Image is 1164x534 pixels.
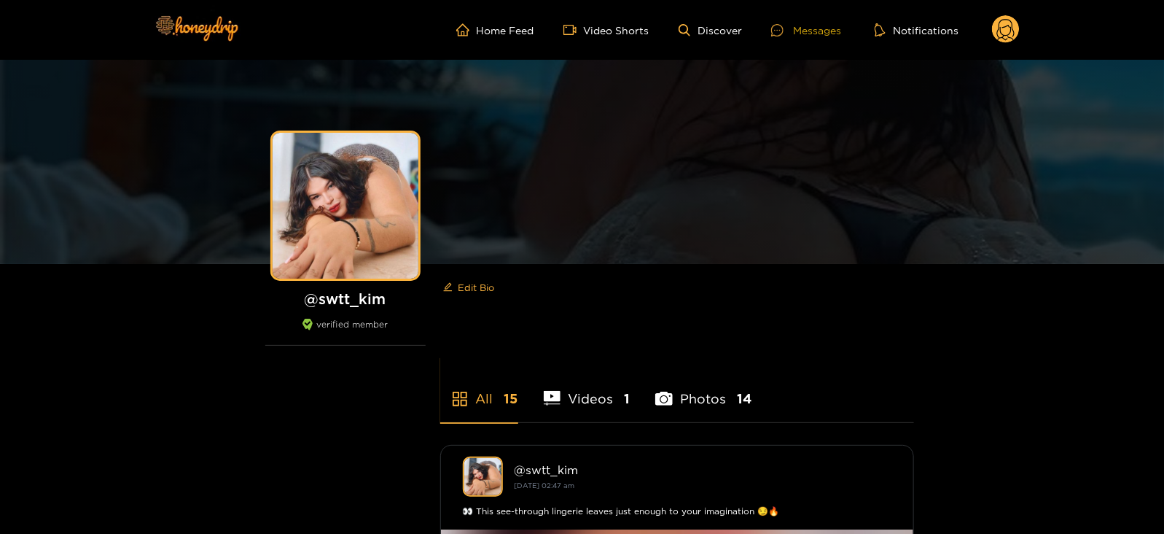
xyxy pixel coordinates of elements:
[655,357,751,422] li: Photos
[563,23,649,36] a: Video Shorts
[624,390,630,408] span: 1
[504,390,518,408] span: 15
[679,24,742,36] a: Discover
[563,23,584,36] span: video-camera
[440,276,498,299] button: editEdit Bio
[456,23,477,36] span: home
[463,504,891,519] div: 👀 This see-through lingerie leaves just enough to your imagination 😏🔥
[515,463,891,476] div: @ swtt_kim
[771,22,841,39] div: Messages
[456,23,534,36] a: Home Feed
[544,357,630,422] li: Videos
[443,282,453,293] span: edit
[463,457,503,497] img: swtt_kim
[265,290,426,308] h1: @ swtt_kim
[458,280,495,295] span: Edit Bio
[515,481,575,489] small: [DATE] 02:47 am
[440,357,518,422] li: All
[451,390,469,408] span: appstore
[870,23,963,37] button: Notifications
[265,319,426,346] div: verified member
[737,390,751,408] span: 14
